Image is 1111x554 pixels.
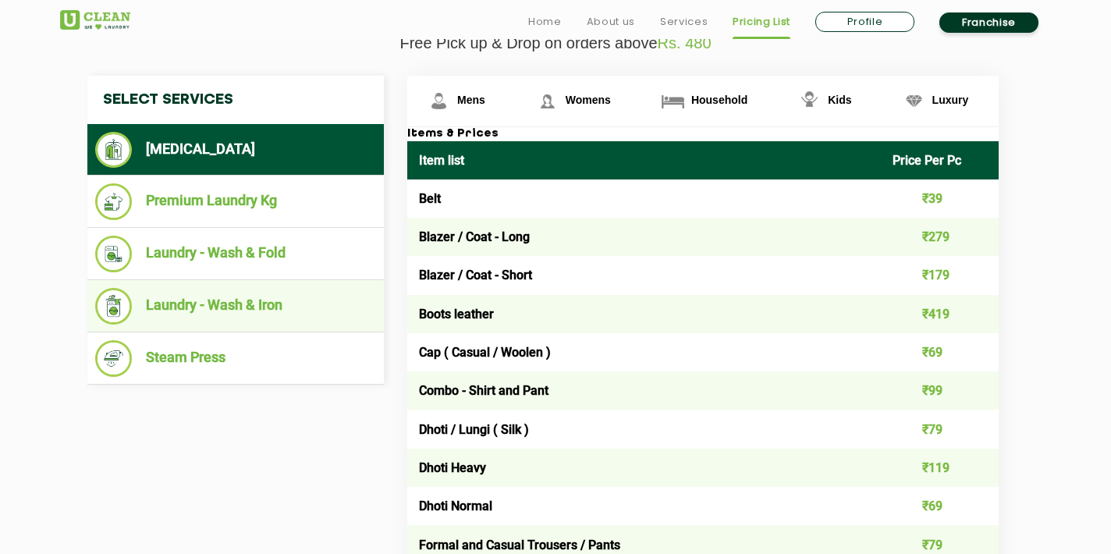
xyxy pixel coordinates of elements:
span: Kids [828,94,851,106]
td: ₹39 [881,179,999,218]
a: Home [528,12,562,31]
li: Laundry - Wash & Iron [95,288,376,325]
img: UClean Laundry and Dry Cleaning [60,10,130,30]
img: Dry Cleaning [95,132,132,168]
td: ₹279 [881,218,999,256]
a: About us [587,12,635,31]
img: Mens [425,87,453,115]
th: Price Per Pc [881,141,999,179]
span: Rs. 480 [658,34,712,51]
img: Laundry - Wash & Fold [95,236,132,272]
td: Belt [407,179,881,218]
img: Laundry - Wash & Iron [95,288,132,325]
img: Premium Laundry Kg [95,183,132,220]
li: Steam Press [95,340,376,377]
span: Household [691,94,747,106]
td: ₹419 [881,295,999,333]
span: Mens [457,94,485,106]
li: [MEDICAL_DATA] [95,132,376,168]
td: ₹179 [881,256,999,294]
td: ₹69 [881,333,999,371]
td: ₹99 [881,371,999,410]
span: Womens [566,94,611,106]
td: Dhoti Heavy [407,449,881,487]
td: Blazer / Coat - Long [407,218,881,256]
img: Household [659,87,687,115]
td: Boots leather [407,295,881,333]
th: Item list [407,141,881,179]
h3: Items & Prices [407,127,999,141]
td: Dhoti Normal [407,487,881,525]
a: Profile [815,12,914,32]
td: Dhoti / Lungi ( Silk ) [407,410,881,448]
td: Blazer / Coat - Short [407,256,881,294]
li: Premium Laundry Kg [95,183,376,220]
li: Laundry - Wash & Fold [95,236,376,272]
td: Cap ( Casual / Woolen ) [407,333,881,371]
img: Luxury [900,87,928,115]
a: Pricing List [733,12,790,31]
td: ₹69 [881,487,999,525]
td: ₹119 [881,449,999,487]
p: Free Pick up & Drop on orders above [60,34,1051,52]
img: Kids [796,87,823,115]
img: Steam Press [95,340,132,377]
td: Combo - Shirt and Pant [407,371,881,410]
a: Services [660,12,708,31]
span: Luxury [932,94,969,106]
td: ₹79 [881,410,999,448]
h4: Select Services [87,76,384,124]
a: Franchise [939,12,1038,33]
img: Womens [534,87,561,115]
